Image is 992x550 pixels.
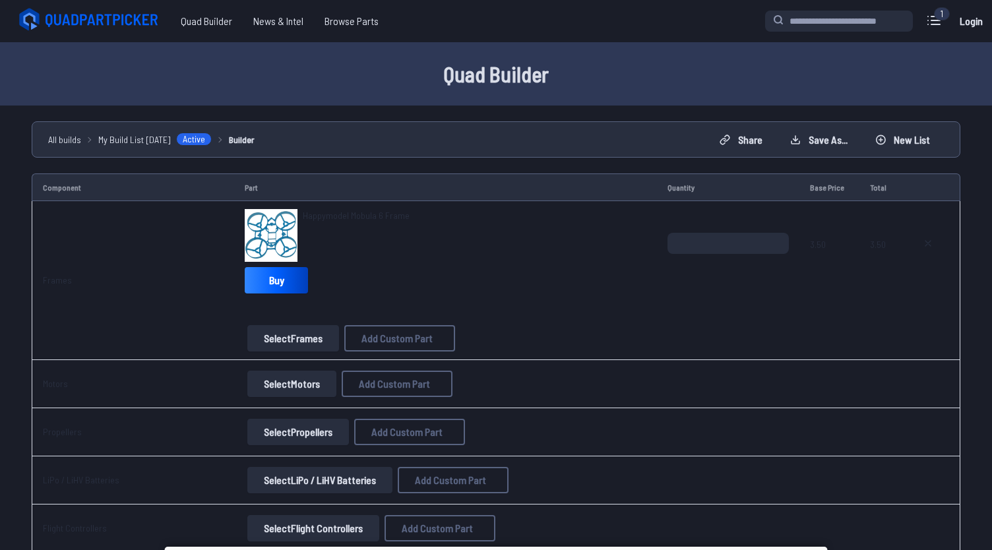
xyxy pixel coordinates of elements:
button: SelectMotors [247,371,336,397]
a: Propellers [43,426,82,437]
button: SelectFlight Controllers [247,515,379,541]
button: Save as... [779,129,859,150]
a: Flight Controllers [43,522,107,534]
td: Base Price [799,173,860,201]
span: Happymodel Mobula 6 Frame [303,210,410,221]
a: Frames [43,274,72,286]
button: Add Custom Part [398,467,509,493]
a: SelectLiPo / LiHV Batteries [245,467,395,493]
span: Add Custom Part [359,379,430,389]
a: SelectPropellers [245,419,352,445]
a: Happymodel Mobula 6 Frame [303,209,410,222]
button: Add Custom Part [342,371,452,397]
td: Total [859,173,900,201]
a: My Build List [DATE]Active [98,133,212,146]
button: Add Custom Part [385,515,495,541]
button: SelectFrames [247,325,339,351]
a: Browse Parts [314,8,389,34]
a: SelectFrames [245,325,342,351]
td: Component [32,173,234,201]
button: Add Custom Part [354,419,465,445]
span: Add Custom Part [402,523,473,534]
a: LiPo / LiHV Batteries [43,474,119,485]
button: Share [708,129,774,150]
span: Active [176,133,212,146]
div: 1 [934,7,950,20]
span: Add Custom Part [415,475,486,485]
a: SelectFlight Controllers [245,515,382,541]
a: All builds [48,133,81,146]
button: SelectLiPo / LiHV Batteries [247,467,392,493]
button: Add Custom Part [344,325,455,351]
button: New List [864,129,941,150]
td: Quantity [657,173,799,201]
span: Add Custom Part [361,333,433,344]
a: SelectMotors [245,371,339,397]
a: Motors [43,378,68,389]
button: SelectPropellers [247,419,349,445]
h1: Quad Builder [74,58,918,90]
a: Login [955,8,987,34]
span: My Build List [DATE] [98,133,171,146]
span: 3.50 [810,233,850,296]
a: News & Intel [243,8,314,34]
img: image [245,209,297,262]
a: Quad Builder [170,8,243,34]
span: Add Custom Part [371,427,443,437]
span: 3.50 [870,233,890,296]
a: Builder [229,133,255,146]
a: Buy [245,267,308,293]
td: Part [234,173,657,201]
